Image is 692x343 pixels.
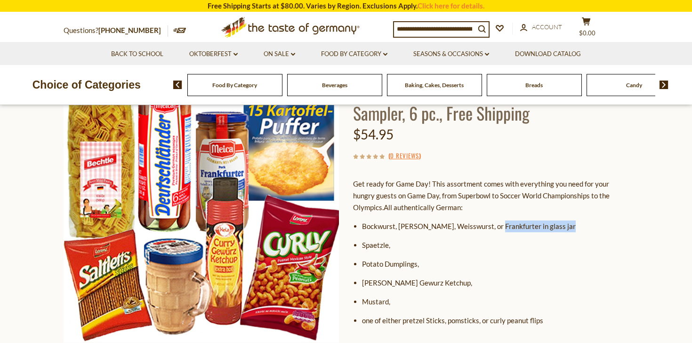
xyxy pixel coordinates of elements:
[532,23,562,31] span: Account
[98,26,161,34] a: [PHONE_NUMBER]
[353,178,628,213] p: Get ready for Game Day! This assortment comes with everything you need for your hungry guests on ...
[353,126,394,142] span: $54.95
[322,82,347,89] a: Beverages
[660,81,668,89] img: next arrow
[321,49,387,59] a: Food By Category
[212,82,257,89] a: Food By Category
[520,22,562,33] a: Account
[362,296,628,308] li: Mustard,
[418,1,484,10] a: Click here for details.
[405,82,464,89] a: Baking, Cakes, Desserts
[362,277,628,289] li: [PERSON_NAME] Gewurz Ketchup,
[626,82,642,89] a: Candy
[413,49,489,59] a: Seasons & Occasions
[173,81,182,89] img: previous arrow
[111,49,163,59] a: Back to School
[353,81,628,123] h1: The Taste of Germany German Game Day Sampler, 6 pc., Free Shipping
[390,151,419,161] a: 0 Reviews
[362,220,628,232] li: Bockwurst, [PERSON_NAME], Weisswurst, or Frankfurter in glass jar
[572,17,600,41] button: $0.00
[579,29,595,37] span: $0.00
[64,67,339,343] img: Authentic German - Beer Mug - shaped pasta, Deutschlaender Premium Pork Sausages, Original Frankf...
[64,24,168,37] p: Questions?
[525,82,543,89] a: Breads
[189,49,238,59] a: Oktoberfest
[362,315,628,327] li: one of either pretzel Sticks, pomsticks, or curly peanut flips
[362,239,628,251] li: Spaetzle,
[388,151,421,160] span: ( )
[362,258,628,270] li: Potato Dumplings,
[264,49,295,59] a: On Sale
[515,49,581,59] a: Download Catalog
